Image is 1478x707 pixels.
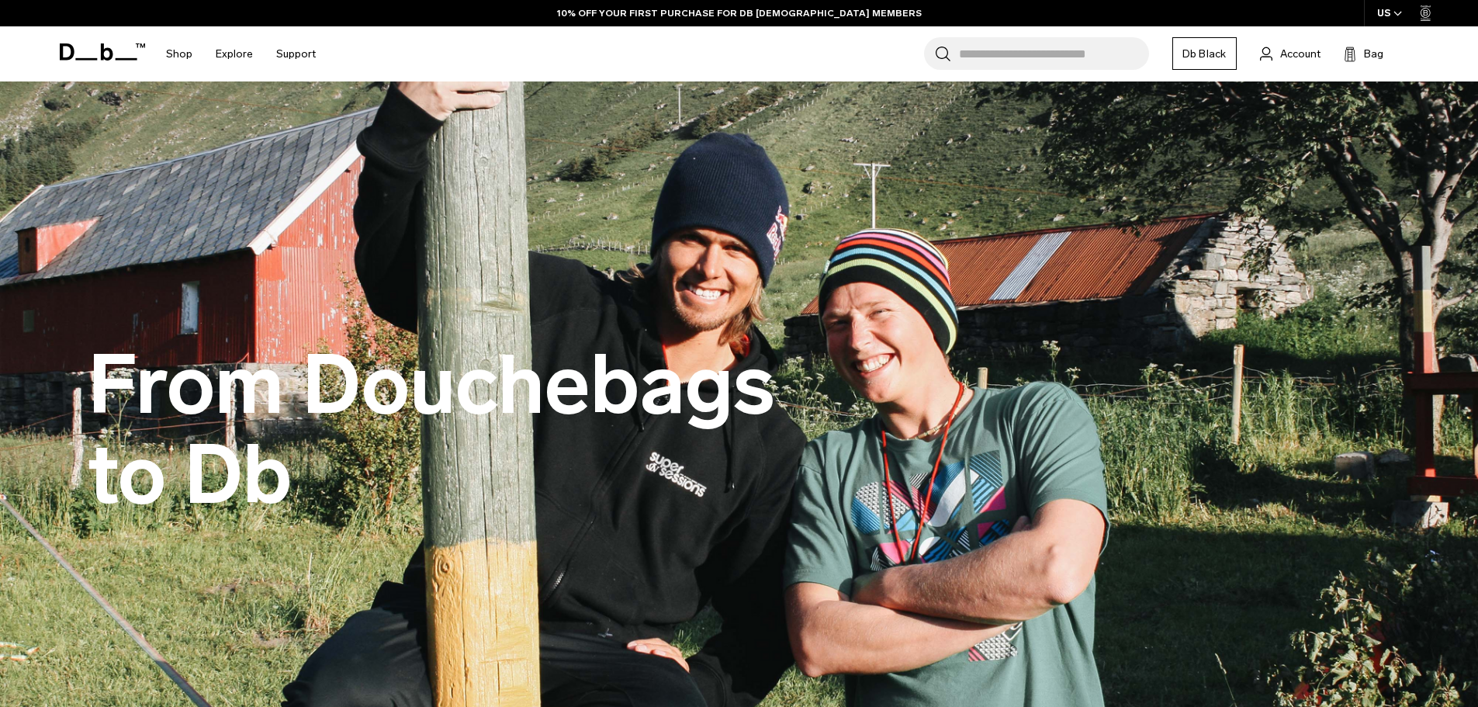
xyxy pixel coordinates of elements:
[1172,37,1237,70] a: Db Black
[88,341,786,520] h1: From Douchebags to Db
[154,26,327,81] nav: Main Navigation
[276,26,316,81] a: Support
[166,26,192,81] a: Shop
[216,26,253,81] a: Explore
[1280,46,1321,62] span: Account
[1344,44,1383,63] button: Bag
[557,6,922,20] a: 10% OFF YOUR FIRST PURCHASE FOR DB [DEMOGRAPHIC_DATA] MEMBERS
[1364,46,1383,62] span: Bag
[1260,44,1321,63] a: Account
